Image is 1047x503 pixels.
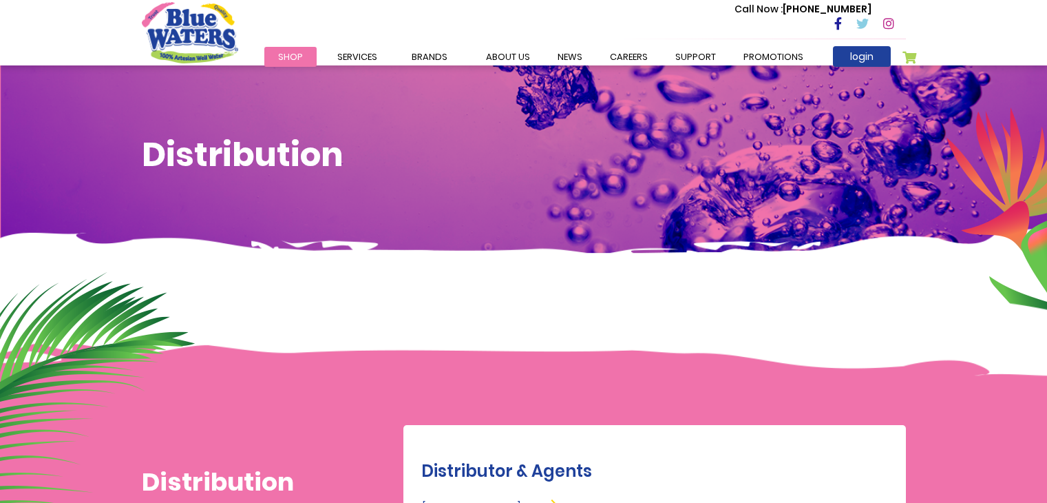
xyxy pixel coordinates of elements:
[421,462,899,482] h2: Distributor & Agents
[412,50,447,63] span: Brands
[544,47,596,67] a: News
[337,50,377,63] span: Services
[142,467,317,497] h1: Distribution
[278,50,303,63] span: Shop
[734,2,871,17] p: [PHONE_NUMBER]
[734,2,783,16] span: Call Now :
[142,135,906,175] h1: Distribution
[596,47,662,67] a: careers
[662,47,730,67] a: support
[472,47,544,67] a: about us
[142,2,238,63] a: store logo
[730,47,817,67] a: Promotions
[833,46,891,67] a: login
